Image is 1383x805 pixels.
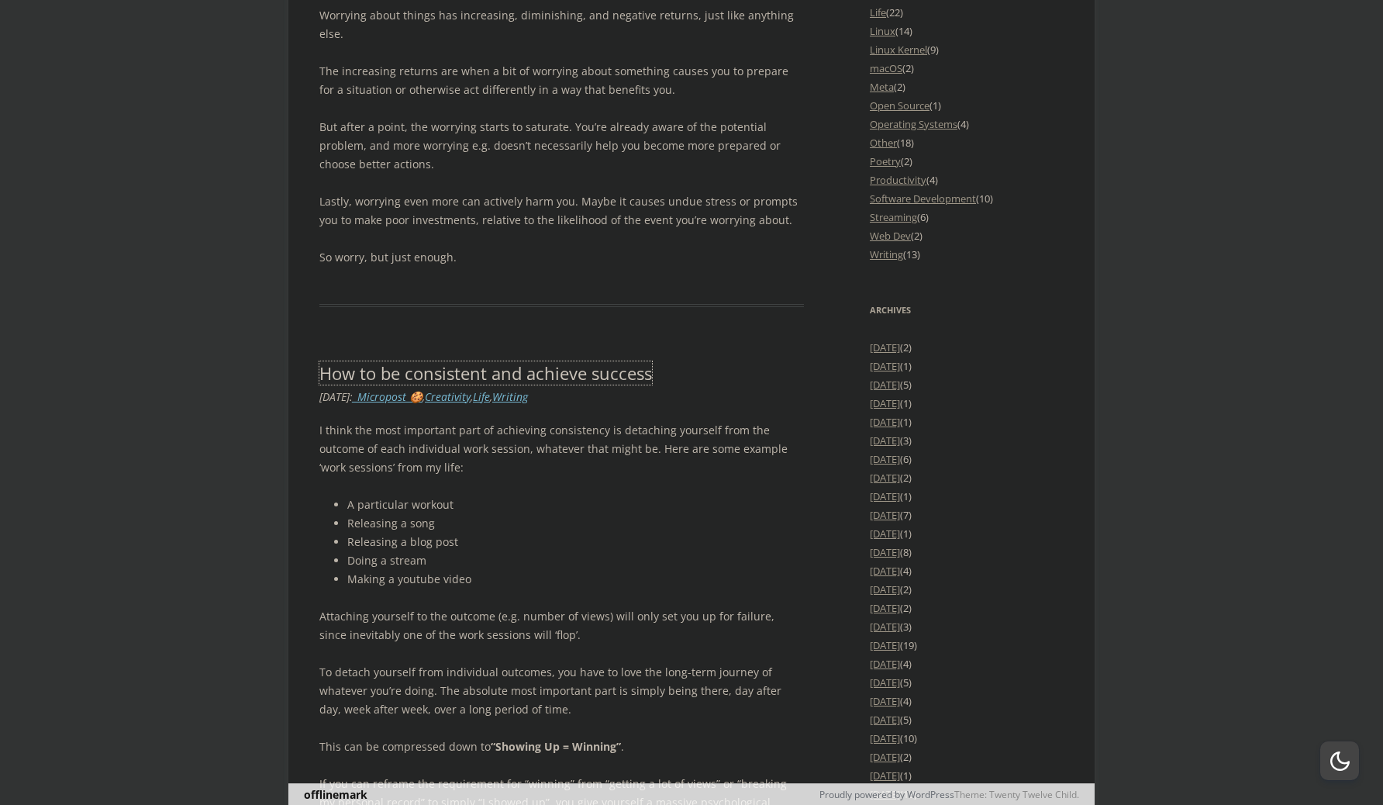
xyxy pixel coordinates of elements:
[870,173,926,187] a: Productivity
[353,389,422,404] a: _Micropost 🍪
[870,192,976,206] a: Software Development
[870,117,957,131] a: Operating Systems
[870,766,1064,785] li: (1)
[870,673,1064,692] li: (5)
[870,731,900,745] a: [DATE]
[319,361,652,385] a: How to be consistent and achieve success
[319,248,804,267] p: So worry, but just enough.
[870,189,1064,208] li: (10)
[492,389,528,404] a: Writing
[870,601,900,615] a: [DATE]
[870,545,900,559] a: [DATE]
[319,663,804,719] p: To detach yourself from individual outcomes, you have to love the long-term journey of whatever y...
[870,3,1064,22] li: (22)
[870,208,1064,226] li: (6)
[319,738,804,756] p: This can be compressed down to .
[870,171,1064,189] li: (4)
[319,607,804,644] p: Attaching yourself to the outcome (e.g. number of views) will only set you up for failure, since ...
[614,785,1079,804] div: Theme: Twenty Twelve Child.
[319,389,350,404] time: [DATE]
[491,739,621,754] strong: “Showing Up = Winning”
[347,551,804,570] li: Doing a stream
[319,421,804,477] p: I think the most important part of achieving consistency is detaching yourself from the outcome o...
[870,24,895,38] a: Linux
[870,452,900,466] a: [DATE]
[319,6,804,43] p: Worrying about things has increasing, diminishing, and negative returns, just like anything else.
[870,245,1064,264] li: (13)
[870,431,1064,450] li: (3)
[347,496,804,514] li: A particular workout
[870,359,900,373] a: [DATE]
[870,638,900,652] a: [DATE]
[870,580,1064,599] li: (2)
[870,61,902,75] a: macOS
[870,769,900,783] a: [DATE]
[870,713,900,727] a: [DATE]
[870,396,900,410] a: [DATE]
[870,98,929,112] a: Open Source
[870,5,886,19] a: Life
[870,413,1064,431] li: (1)
[870,375,1064,394] li: (5)
[870,301,1064,320] h3: Archives
[870,729,1064,748] li: (10)
[347,533,804,551] li: Releasing a blog post
[870,154,901,168] a: Poetry
[870,450,1064,468] li: (6)
[870,136,897,150] a: Other
[870,133,1064,152] li: (18)
[870,357,1064,375] li: (1)
[870,22,1064,40] li: (14)
[870,378,900,392] a: [DATE]
[319,389,528,404] i: : , , ,
[870,471,900,485] a: [DATE]
[870,582,900,596] a: [DATE]
[347,570,804,589] li: Making a youtube video
[870,468,1064,487] li: (2)
[870,226,1064,245] li: (2)
[870,115,1064,133] li: (4)
[304,787,367,802] a: offlinemark
[870,80,894,94] a: Meta
[870,657,900,671] a: [DATE]
[473,389,490,404] a: Life
[870,527,900,541] a: [DATE]
[870,750,900,764] a: [DATE]
[870,620,900,634] a: [DATE]
[319,118,804,174] p: But after a point, the worrying starts to saturate. You’re already aware of the potential problem...
[870,561,1064,580] li: (4)
[870,617,1064,636] li: (3)
[425,389,471,404] a: Creativity
[870,564,900,578] a: [DATE]
[870,247,903,261] a: Writing
[819,788,954,801] a: Proudly powered by WordPress
[870,229,911,243] a: Web Dev
[870,340,900,354] a: [DATE]
[870,508,900,522] a: [DATE]
[870,692,1064,710] li: (4)
[870,524,1064,543] li: (1)
[870,694,900,708] a: [DATE]
[870,210,917,224] a: Streaming
[870,59,1064,78] li: (2)
[870,78,1064,96] li: (2)
[870,415,900,429] a: [DATE]
[870,43,927,57] a: Linux Kernel
[870,487,1064,506] li: (1)
[870,710,1064,729] li: (5)
[870,655,1064,673] li: (4)
[870,599,1064,617] li: (2)
[870,489,900,503] a: [DATE]
[870,434,900,447] a: [DATE]
[347,514,804,533] li: Releasing a song
[870,338,1064,357] li: (2)
[870,506,1064,524] li: (7)
[870,152,1064,171] li: (2)
[870,675,900,689] a: [DATE]
[870,636,1064,655] li: (19)
[319,62,804,99] p: The increasing returns are when a bit of worrying about something causes you to prepare for a sit...
[870,748,1064,766] li: (2)
[870,543,1064,561] li: (8)
[870,40,1064,59] li: (9)
[870,96,1064,115] li: (1)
